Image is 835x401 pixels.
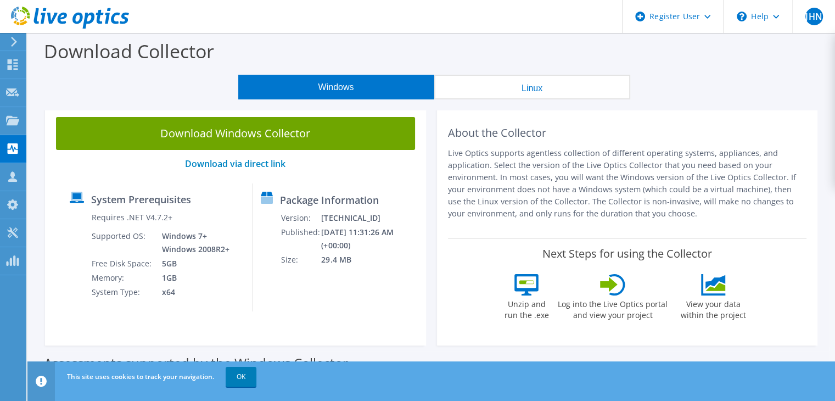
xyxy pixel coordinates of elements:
[501,296,552,321] label: Unzip and run the .exe
[154,257,232,271] td: 5GB
[321,211,421,225] td: [TECHNICAL_ID]
[238,75,434,99] button: Windows
[281,253,321,267] td: Size:
[91,229,154,257] td: Supported OS:
[674,296,753,321] label: View your data within the project
[737,12,747,21] svg: \n
[185,158,285,170] a: Download via direct link
[805,8,823,25] span: JHN
[280,194,378,205] label: Package Information
[281,225,321,253] td: Published:
[154,229,232,257] td: Windows 7+ Windows 2008R2+
[44,38,214,64] label: Download Collector
[56,117,415,150] a: Download Windows Collector
[91,257,154,271] td: Free Disk Space:
[226,367,256,387] a: OK
[434,75,630,99] button: Linux
[91,285,154,299] td: System Type:
[281,211,321,225] td: Version:
[321,253,421,267] td: 29.4 MB
[67,372,214,381] span: This site uses cookies to track your navigation.
[542,247,712,260] label: Next Steps for using the Collector
[44,358,348,369] label: Assessments supported by the Windows Collector
[557,296,668,321] label: Log into the Live Optics portal and view your project
[91,271,154,285] td: Memory:
[91,194,191,205] label: System Prerequisites
[321,225,421,253] td: [DATE] 11:31:26 AM (+00:00)
[448,147,807,220] p: Live Optics supports agentless collection of different operating systems, appliances, and applica...
[92,212,172,223] label: Requires .NET V4.7.2+
[154,271,232,285] td: 1GB
[448,126,807,140] h2: About the Collector
[154,285,232,299] td: x64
